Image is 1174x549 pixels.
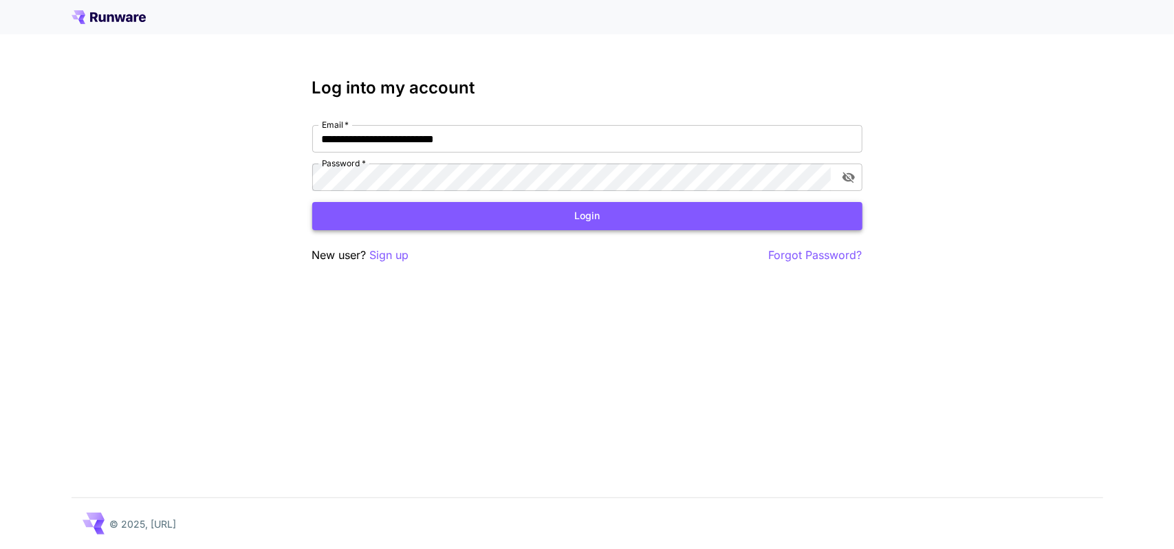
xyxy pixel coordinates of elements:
[370,247,409,264] button: Sign up
[110,517,177,531] p: © 2025, [URL]
[836,165,861,190] button: toggle password visibility
[312,78,862,98] h3: Log into my account
[312,247,409,264] p: New user?
[322,119,349,131] label: Email
[322,157,366,169] label: Password
[769,247,862,264] button: Forgot Password?
[312,202,862,230] button: Login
